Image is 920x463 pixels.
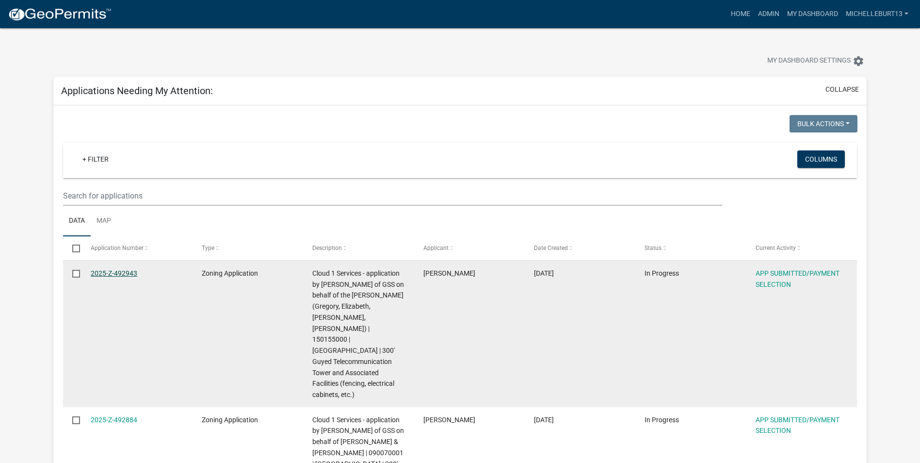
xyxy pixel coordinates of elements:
[759,51,872,70] button: My Dashboard Settingssettings
[202,245,214,251] span: Type
[534,245,568,251] span: Date Created
[645,269,679,277] span: In Progress
[746,236,856,260] datatable-header-cell: Current Activity
[202,269,258,277] span: Zoning Application
[63,186,722,206] input: Search for applications
[63,236,81,260] datatable-header-cell: Select
[767,55,851,67] span: My Dashboard Settings
[312,269,404,398] span: Cloud 1 Services - application by Mike Huizenga of GSS on behalf of the Myhre's (Gregory, Elizabe...
[783,5,842,23] a: My Dashboard
[825,84,859,95] button: collapse
[797,150,845,168] button: Columns
[525,236,635,260] datatable-header-cell: Date Created
[756,416,839,435] a: APP SUBMITTED/PAYMENT SELECTION
[91,269,137,277] a: 2025-Z-492943
[754,5,783,23] a: Admin
[61,85,213,97] h5: Applications Needing My Attention:
[303,236,414,260] datatable-header-cell: Description
[645,416,679,424] span: In Progress
[202,416,258,424] span: Zoning Application
[312,245,342,251] span: Description
[91,245,144,251] span: Application Number
[423,416,475,424] span: Mike Huizenga
[853,55,864,67] i: settings
[423,245,449,251] span: Applicant
[842,5,912,23] a: michelleburt13
[534,416,554,424] span: 10/15/2025
[63,206,91,237] a: Data
[727,5,754,23] a: Home
[193,236,303,260] datatable-header-cell: Type
[756,269,839,288] a: APP SUBMITTED/PAYMENT SELECTION
[91,206,117,237] a: Map
[635,236,746,260] datatable-header-cell: Status
[423,269,475,277] span: Mike Huizenga
[645,245,662,251] span: Status
[756,245,796,251] span: Current Activity
[414,236,524,260] datatable-header-cell: Applicant
[91,416,137,424] a: 2025-Z-492884
[534,269,554,277] span: 10/15/2025
[81,236,192,260] datatable-header-cell: Application Number
[790,115,857,132] button: Bulk Actions
[75,150,116,168] a: + Filter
